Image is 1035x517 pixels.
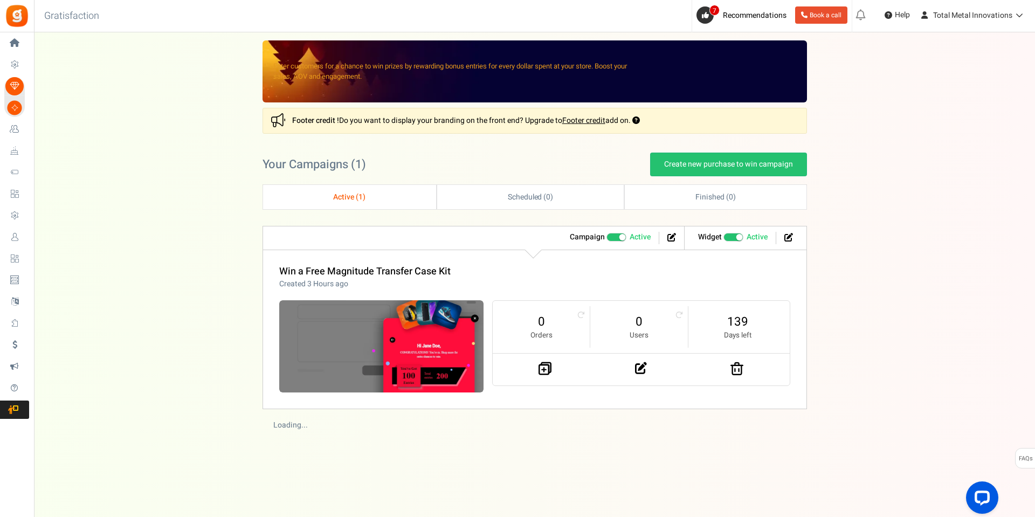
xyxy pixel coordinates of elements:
span: Help [892,10,910,20]
span: Active ( ) [333,191,365,203]
p: Created 3 Hours ago [279,279,451,289]
li: 139 [688,306,786,348]
span: Active [630,232,651,243]
small: Users [601,330,677,341]
h3: Gratisfaction [32,5,111,27]
span: 0 [729,191,733,203]
p: Enter customers for a chance to win prizes by rewarding bonus entries for every dollar spent at y... [273,61,634,81]
span: 1 [358,191,363,203]
div: Loading... [273,420,796,431]
div: Do you want to display your branding on the front end? Upgrade to add on. [263,108,807,134]
h2: Your Campaigns ( ) [263,159,366,170]
span: 7 [709,5,720,16]
a: Book a call [795,6,847,24]
strong: Campaign [570,231,605,243]
a: 0 [503,313,579,330]
a: Create new purchase to win campaign [650,153,807,176]
img: Gratisfaction [5,4,29,28]
a: 7 Recommendations [696,6,791,24]
span: FAQs [1018,449,1033,469]
span: Active [747,232,768,243]
span: Finished ( ) [695,191,735,203]
small: Days left [699,330,776,341]
strong: Footer credit ! [292,115,339,126]
small: Orders [503,330,579,341]
a: Help [880,6,914,24]
span: Scheduled ( ) [508,191,553,203]
span: 1 [355,156,362,173]
a: Win a Free Magnitude Transfer Case Kit [279,264,451,279]
span: Total Metal Innovations [933,10,1012,21]
span: 0 [546,191,550,203]
span: Recommendations [723,10,786,21]
a: 0 [601,313,677,330]
strong: Widget [698,231,722,243]
a: Footer credit [562,115,605,126]
li: Widget activated [690,232,776,244]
